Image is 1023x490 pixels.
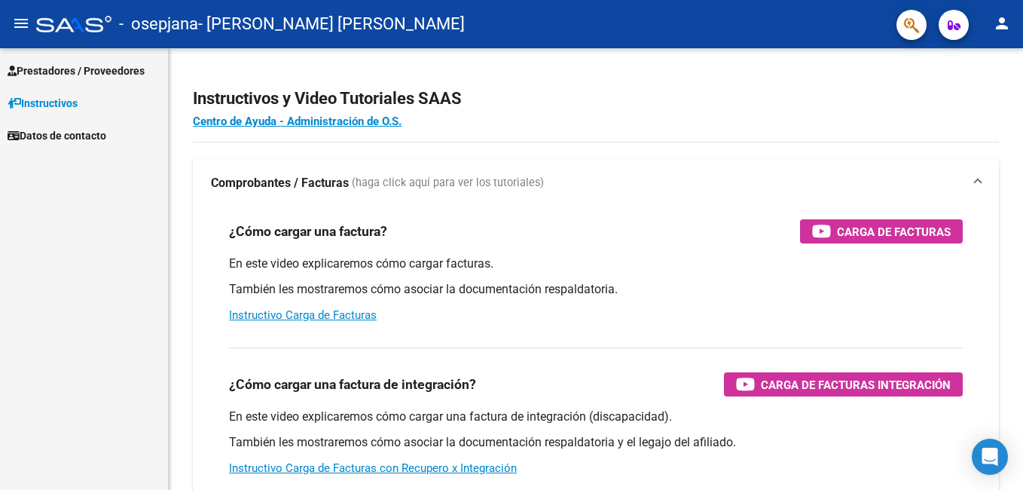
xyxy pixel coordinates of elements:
a: Centro de Ayuda - Administración de O.S. [193,115,402,128]
span: Instructivos [8,95,78,112]
span: (haga click aquí para ver los tutoriales) [352,175,544,191]
strong: Comprobantes / Facturas [211,175,349,191]
mat-icon: menu [12,14,30,32]
div: Open Intercom Messenger [972,439,1008,475]
button: Carga de Facturas [800,219,963,243]
span: Prestadores / Proveedores [8,63,145,79]
span: Datos de contacto [8,127,106,144]
p: También les mostraremos cómo asociar la documentación respaldatoria y el legajo del afiliado. [229,434,963,451]
p: También les mostraremos cómo asociar la documentación respaldatoria. [229,281,963,298]
p: En este video explicaremos cómo cargar facturas. [229,256,963,272]
mat-expansion-panel-header: Comprobantes / Facturas (haga click aquí para ver los tutoriales) [193,159,999,207]
p: En este video explicaremos cómo cargar una factura de integración (discapacidad). [229,409,963,425]
h3: ¿Cómo cargar una factura? [229,221,387,242]
a: Instructivo Carga de Facturas con Recupero x Integración [229,461,517,475]
mat-icon: person [993,14,1011,32]
h3: ¿Cómo cargar una factura de integración? [229,374,476,395]
span: Carga de Facturas [837,222,951,241]
span: - osepjana [119,8,198,41]
span: - [PERSON_NAME] [PERSON_NAME] [198,8,465,41]
a: Instructivo Carga de Facturas [229,308,377,322]
h2: Instructivos y Video Tutoriales SAAS [193,84,999,113]
span: Carga de Facturas Integración [761,375,951,394]
button: Carga de Facturas Integración [724,372,963,397]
